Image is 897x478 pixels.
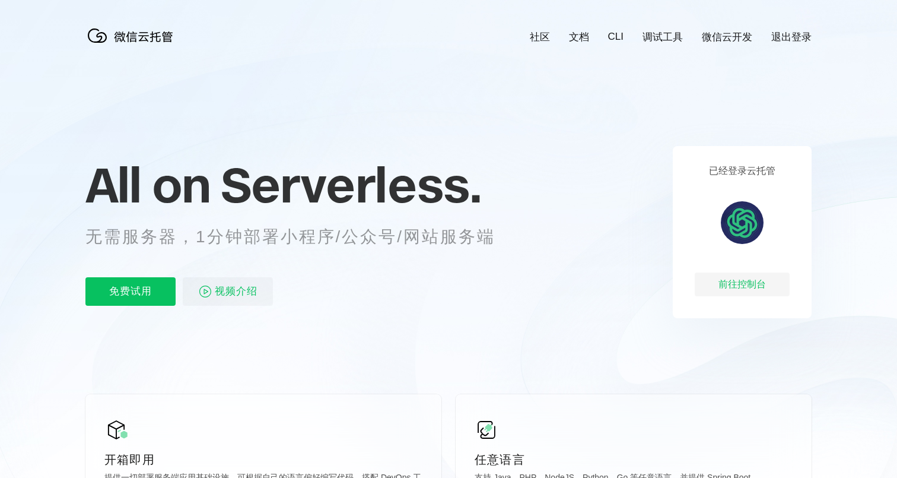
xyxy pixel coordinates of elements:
span: 视频介绍 [215,277,257,306]
p: 已经登录云托管 [709,165,775,178]
a: 社区 [530,30,550,44]
a: CLI [608,31,624,43]
span: All on [85,155,209,214]
a: 调试工具 [642,30,683,44]
p: 无需服务器，1分钟部署小程序/公众号/网站服务端 [85,225,517,249]
a: 微信云托管 [85,39,180,49]
a: 微信云开发 [702,30,752,44]
img: 微信云托管 [85,24,180,48]
a: 文档 [569,30,589,44]
img: video_play.svg [198,284,212,299]
p: 开箱即用 [104,451,422,468]
a: 退出登录 [771,30,812,44]
p: 任意语言 [475,451,793,468]
span: Serverless. [221,155,481,214]
p: 免费试用 [85,277,176,306]
div: 前往控制台 [695,273,790,296]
